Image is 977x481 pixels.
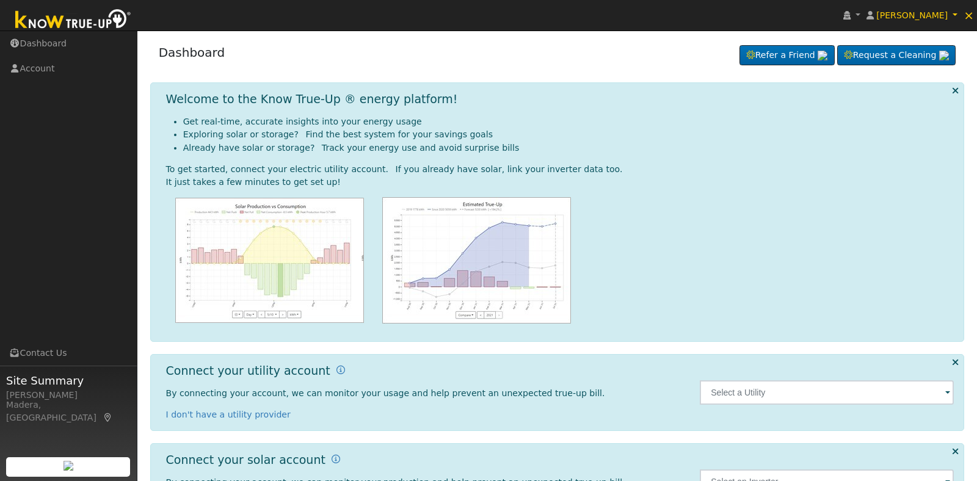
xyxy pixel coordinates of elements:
li: Exploring solar or storage? Find the best system for your savings goals [183,128,954,141]
h1: Connect your solar account [166,453,325,467]
a: I don't have a utility provider [166,410,291,419]
div: [PERSON_NAME] [6,389,131,402]
a: Refer a Friend [739,45,835,66]
img: Know True-Up [9,7,137,34]
div: It just takes a few minutes to get set up! [166,176,954,189]
span: Site Summary [6,372,131,389]
a: Dashboard [159,45,225,60]
img: retrieve [64,461,73,471]
div: Madera, [GEOGRAPHIC_DATA] [6,399,131,424]
li: Get real-time, accurate insights into your energy usage [183,115,954,128]
a: Request a Cleaning [837,45,956,66]
img: retrieve [939,51,949,60]
img: retrieve [818,51,827,60]
span: × [964,8,974,23]
li: Already have solar or storage? Track your energy use and avoid surprise bills [183,142,954,154]
span: [PERSON_NAME] [876,10,948,20]
input: Select a Utility [700,380,954,405]
div: To get started, connect your electric utility account. If you already have solar, link your inver... [166,163,954,176]
h1: Connect your utility account [166,364,330,378]
span: By connecting your account, we can monitor your usage and help prevent an unexpected true-up bill. [166,388,605,398]
a: Map [103,413,114,422]
h1: Welcome to the Know True-Up ® energy platform! [166,92,458,106]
